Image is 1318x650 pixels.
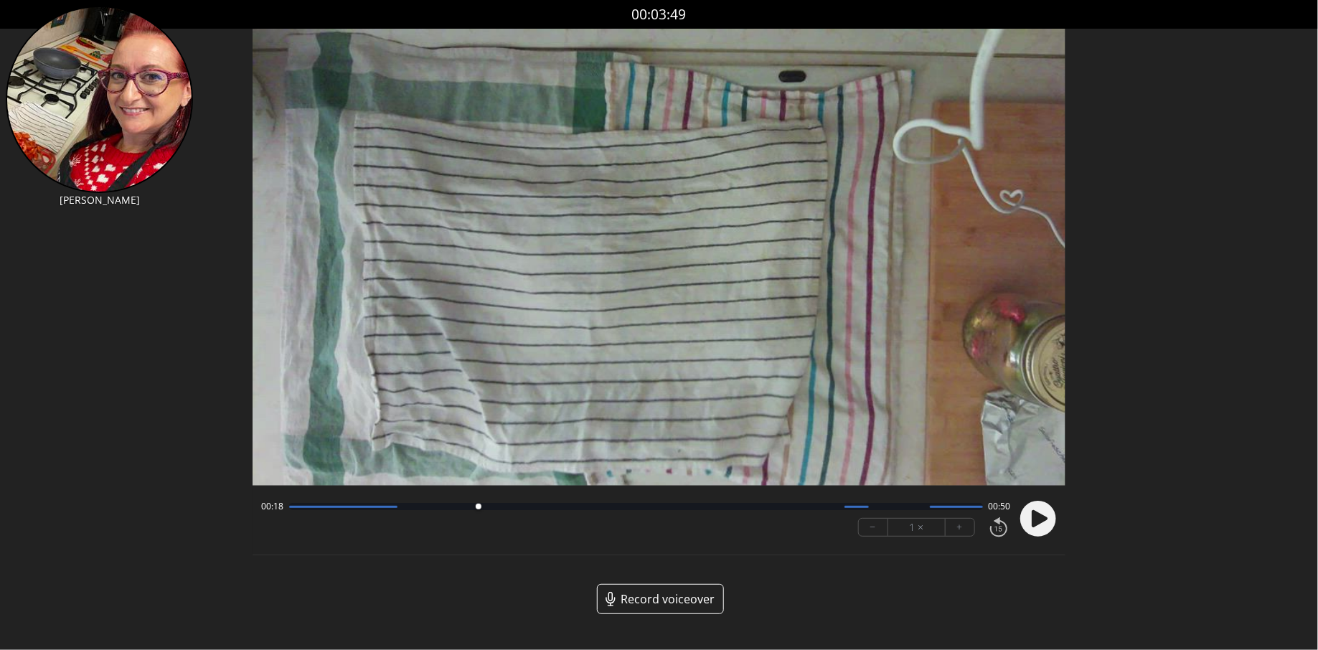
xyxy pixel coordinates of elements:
img: AC [6,6,193,193]
span: Record voiceover [621,590,715,608]
a: Record voiceover [597,584,724,614]
div: 1 × [888,519,946,536]
a: 00:03:49 [632,4,687,25]
span: 00:18 [261,501,283,512]
button: + [946,519,974,536]
button: − [859,519,888,536]
span: 00:50 [989,501,1011,512]
p: [PERSON_NAME] [6,193,193,207]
